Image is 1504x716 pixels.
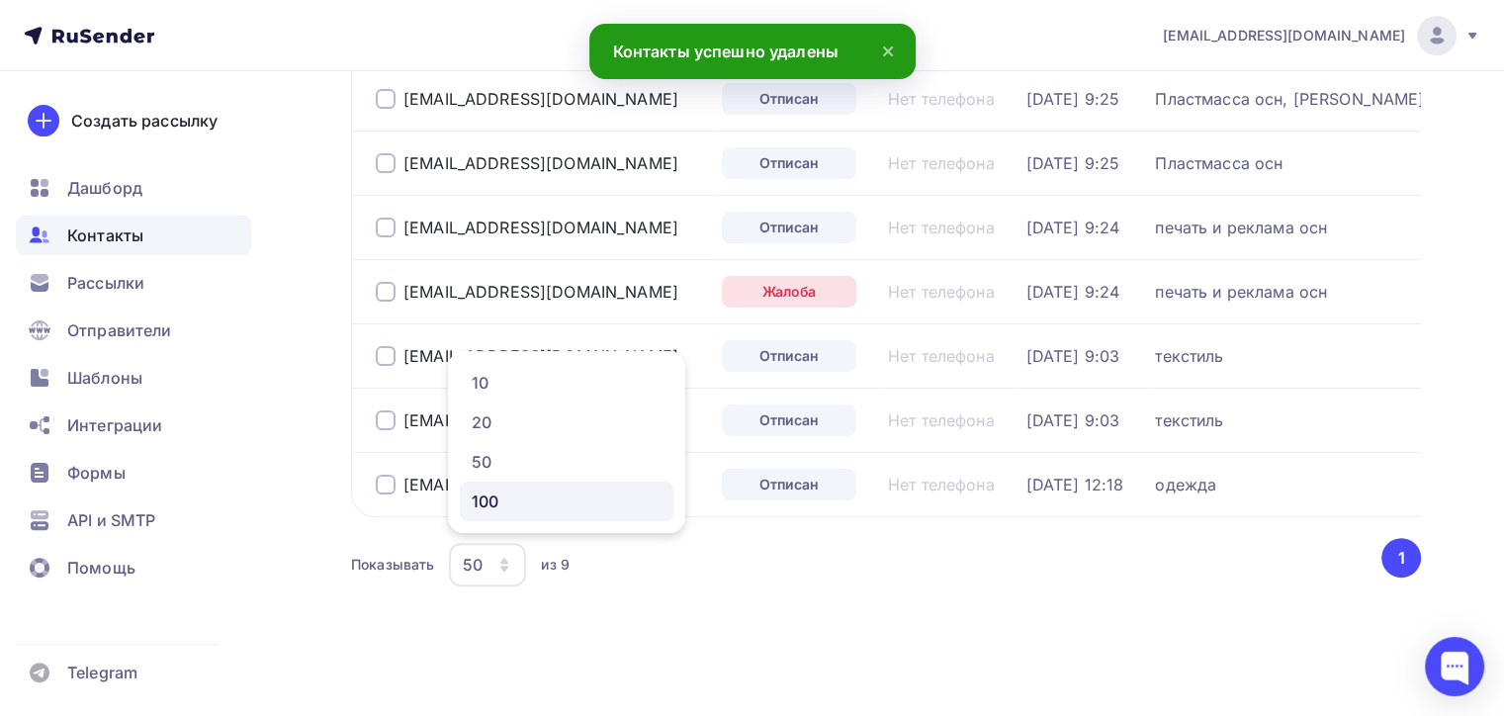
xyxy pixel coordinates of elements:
[541,555,570,575] div: из 9
[1155,282,1327,302] a: печать и реклама осн
[472,490,662,513] div: 100
[67,176,142,200] span: Дашборд
[16,216,251,255] a: Контакты
[16,311,251,350] a: Отправители
[67,318,172,342] span: Отправители
[472,371,662,395] div: 10
[16,453,251,492] a: Формы
[472,450,662,474] div: 50
[403,410,678,430] a: [EMAIL_ADDRESS][DOMAIN_NAME]
[1163,16,1480,55] a: [EMAIL_ADDRESS][DOMAIN_NAME]
[1163,26,1405,45] span: [EMAIL_ADDRESS][DOMAIN_NAME]
[67,366,142,390] span: Шаблоны
[1155,89,1459,109] a: Пластмасса осн, [PERSON_NAME] доп
[403,282,678,302] a: [EMAIL_ADDRESS][DOMAIN_NAME]
[16,263,251,303] a: Рассылки
[67,461,126,485] span: Формы
[1026,475,1124,494] a: [DATE] 12:18
[472,410,662,434] div: 20
[67,224,143,247] span: Контакты
[403,153,678,173] a: [EMAIL_ADDRESS][DOMAIN_NAME]
[448,542,527,587] button: 50
[722,340,856,372] a: Отписан
[351,555,434,575] div: Показывать
[16,358,251,398] a: Шаблоны
[67,661,137,684] span: Telegram
[888,346,995,366] a: Нет телефона
[888,282,995,302] a: Нет телефона
[1026,153,1120,173] a: [DATE] 9:25
[1155,218,1327,237] a: печать и реклама осн
[1026,346,1120,366] a: [DATE] 9:03
[448,351,685,533] ul: 50
[1026,410,1120,430] a: [DATE] 9:03
[722,147,856,179] a: Отписан
[888,218,995,237] a: Нет телефона
[67,556,135,580] span: Помощь
[463,553,483,577] div: 50
[888,153,995,173] a: Нет телефона
[1155,346,1223,366] a: текстиль
[1155,410,1223,430] a: текстиль
[67,413,162,437] span: Интеграции
[722,212,856,243] a: Отписан
[1378,538,1422,578] ul: Pagination
[71,109,218,133] div: Создать рассылку
[1026,218,1120,237] a: [DATE] 9:24
[1155,475,1216,494] a: одежда
[722,404,856,436] a: Отписан
[403,89,678,109] a: [EMAIL_ADDRESS][DOMAIN_NAME]
[1155,153,1283,173] a: Пластмасса осн
[1026,89,1120,109] a: [DATE] 9:25
[722,83,856,115] a: Отписан
[16,168,251,208] a: Дашборд
[403,346,678,366] a: [EMAIL_ADDRESS][DOMAIN_NAME]
[1026,282,1120,302] a: [DATE] 9:24
[888,475,995,494] a: Нет телефона
[403,218,678,237] a: [EMAIL_ADDRESS][DOMAIN_NAME]
[722,276,856,308] a: Жалоба
[888,410,995,430] a: Нет телефона
[67,271,144,295] span: Рассылки
[403,475,678,494] a: [EMAIL_ADDRESS][DOMAIN_NAME]
[67,508,155,532] span: API и SMTP
[1381,538,1421,578] button: Go to page 1
[888,89,995,109] a: Нет телефона
[722,469,856,500] a: Отписан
